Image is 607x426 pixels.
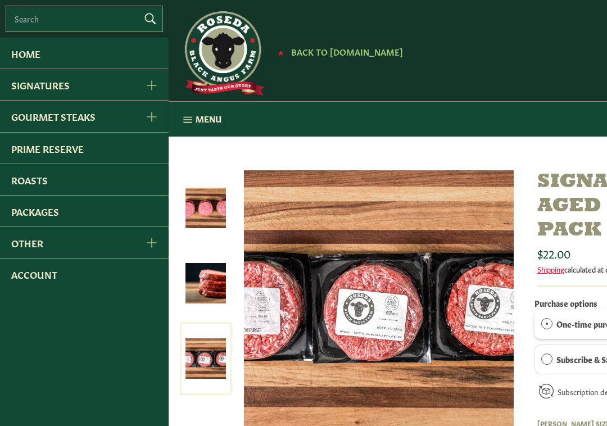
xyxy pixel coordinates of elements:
img: Roseda Beef [180,11,264,96]
button: Gourmet Steaks Menu [133,101,169,132]
span: Back to [DOMAIN_NAME] [291,46,403,57]
button: Other Menu [133,227,169,258]
span: Menu [196,113,221,125]
input: Search [6,6,163,32]
a: ★ Back to [DOMAIN_NAME] [272,48,403,57]
span: ★ [278,48,284,57]
button: Menu [169,102,233,138]
button: Signatures Menu [133,69,169,100]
